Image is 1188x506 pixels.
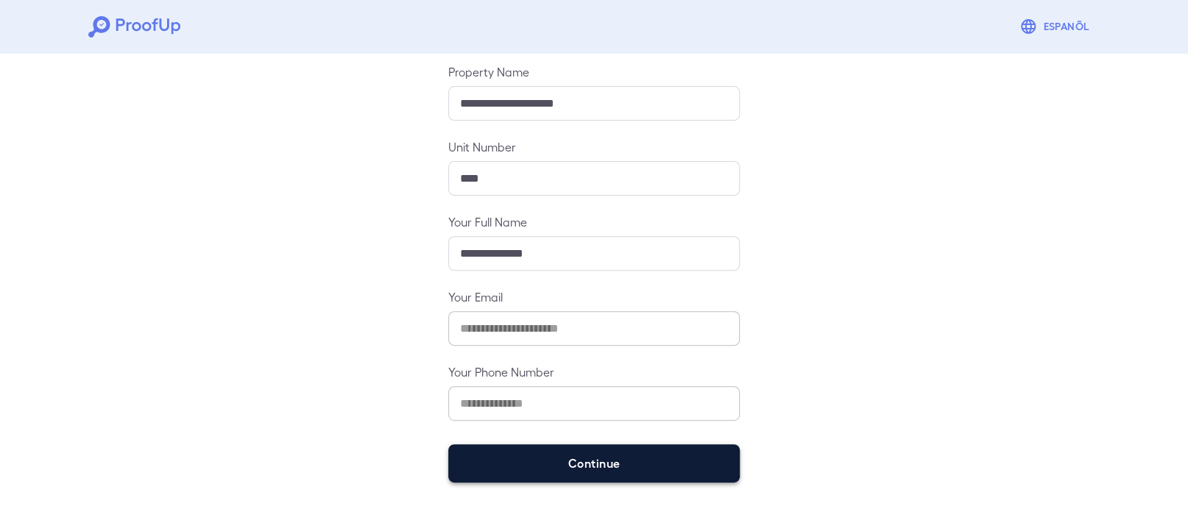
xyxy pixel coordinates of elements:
[1014,12,1100,41] button: Espanõl
[448,288,740,305] label: Your Email
[448,444,740,482] button: Continue
[448,138,740,155] label: Unit Number
[448,213,740,230] label: Your Full Name
[448,63,740,80] label: Property Name
[448,363,740,380] label: Your Phone Number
